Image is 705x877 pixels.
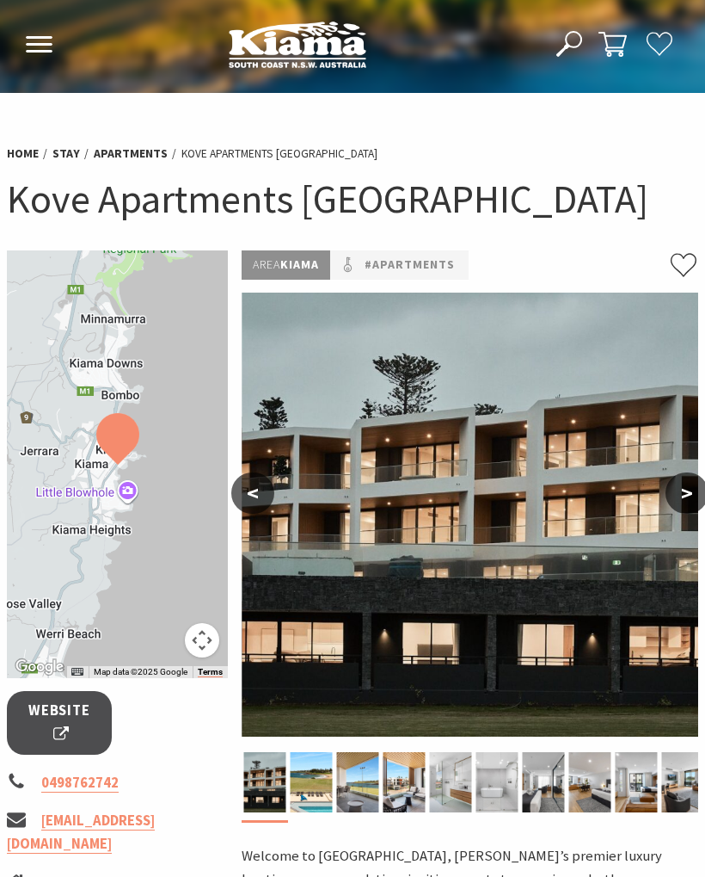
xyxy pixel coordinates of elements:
button: Map camera controls [185,623,219,658]
li: Kove Apartments [GEOGRAPHIC_DATA] [181,145,377,163]
span: Website [28,700,90,745]
a: #Apartments [365,255,455,275]
img: Google [11,656,68,678]
a: [EMAIL_ADDRESS][DOMAIN_NAME] [7,812,155,854]
a: Click to see this area on Google Maps [11,656,68,678]
a: Home [7,145,39,162]
button: Keyboard shortcuts [71,666,83,678]
a: Apartments [94,145,168,162]
a: Terms (opens in new tab) [198,667,223,677]
button: < [231,472,274,514]
img: Kiama Logo [229,21,366,68]
a: 0498762742 [41,774,119,793]
a: Stay [52,145,80,162]
a: Website [7,691,112,754]
span: Area [253,256,280,272]
h1: Kove Apartments [GEOGRAPHIC_DATA] [7,173,698,225]
span: Map data ©2025 Google [94,667,187,676]
p: Kiama [242,250,330,279]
